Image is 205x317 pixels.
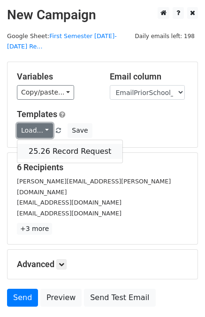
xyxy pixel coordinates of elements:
h5: Email column [110,71,189,82]
a: +3 more [17,223,52,235]
small: [PERSON_NAME][EMAIL_ADDRESS][PERSON_NAME][DOMAIN_NAME] [17,178,171,196]
h5: Advanced [17,259,188,269]
a: Send [7,289,38,307]
a: 25.26 Record Request [17,144,122,159]
a: Send Test Email [84,289,155,307]
a: Preview [40,289,82,307]
a: Daily emails left: 198 [131,32,198,40]
a: First Semester [DATE]-[DATE] Re... [7,32,117,50]
a: Templates [17,109,57,119]
a: Copy/paste... [17,85,74,100]
h5: 6 Recipients [17,162,188,173]
h5: Variables [17,71,96,82]
h2: New Campaign [7,7,198,23]
small: [EMAIL_ADDRESS][DOMAIN_NAME] [17,210,121,217]
small: Google Sheet: [7,32,117,50]
button: Save [68,123,92,138]
iframe: Chat Widget [158,272,205,317]
span: Daily emails left: 198 [131,31,198,41]
small: [EMAIL_ADDRESS][DOMAIN_NAME] [17,199,121,206]
a: Load... [17,123,53,138]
